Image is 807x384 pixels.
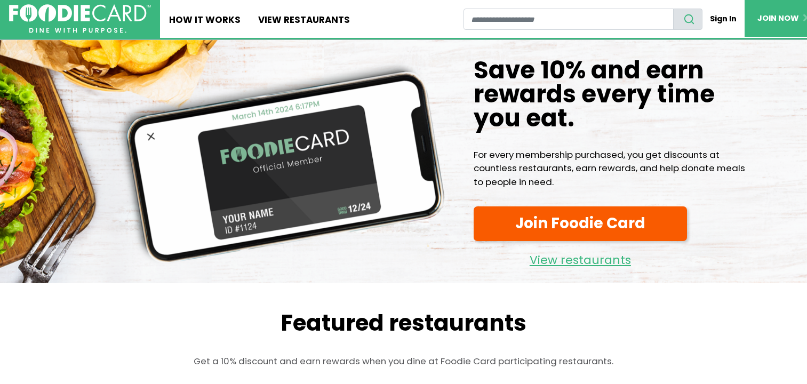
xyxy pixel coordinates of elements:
[464,9,674,30] input: restaurant search
[474,245,687,270] a: View restaurants
[673,9,702,30] button: search
[84,310,724,337] h2: Featured restaurants
[702,9,745,29] a: Sign In
[474,58,750,131] h1: Save 10% and earn rewards every time you eat.
[84,355,724,368] p: Get a 10% discount and earn rewards when you dine at Foodie Card participating restaurants.
[474,148,750,189] p: For every membership purchased, you get discounts at countless restaurants, earn rewards, and hel...
[9,4,151,33] img: FoodieCard; Eat, Drink, Save, Donate
[474,206,687,241] a: Join Foodie Card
